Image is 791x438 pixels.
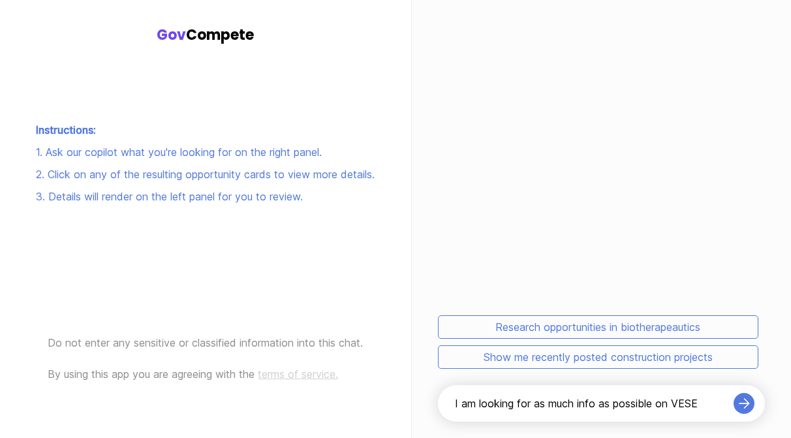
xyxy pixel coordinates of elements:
[36,189,375,204] li: 3. Details will render on the left panel for you to review.
[36,122,375,138] p: Instructions:
[48,366,363,382] p: By using this app you are agreeing with the
[455,396,728,411] input: Use this field to chat with our our SAM copilot...
[16,26,395,44] h1: Compete
[16,26,395,44] a: GovCompete
[438,345,759,369] button: Show me recently posted construction projects
[258,368,338,381] a: terms of service.
[36,144,375,160] li: 1. Ask our copilot what you're looking for on the right panel.
[48,335,363,351] p: Do not enter any sensitive or classified information into this chat.
[438,315,759,339] button: Research opportunities in biotherapeautics
[36,166,375,182] li: 2. Click on any of the resulting opportunity cards to view more details.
